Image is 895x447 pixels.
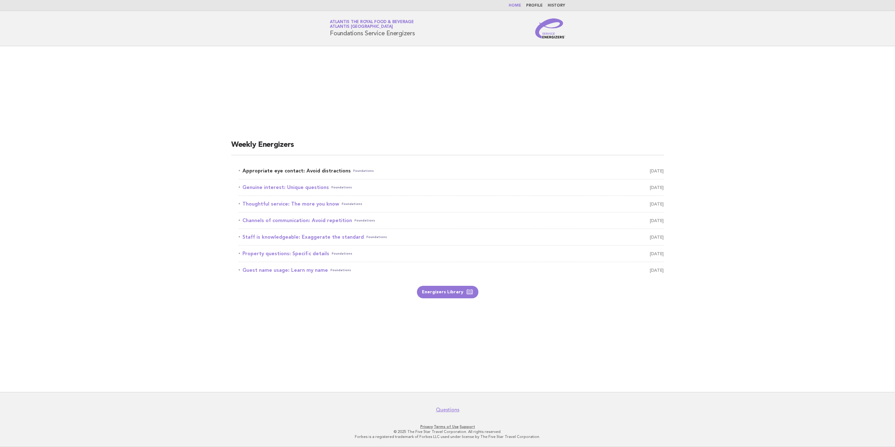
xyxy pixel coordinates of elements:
p: Forbes is a registered trademark of Forbes LLC used under license by The Five Star Travel Corpora... [257,434,638,439]
span: Foundations [332,249,352,258]
a: Channels of communication: Avoid repetitionFoundations [DATE] [239,216,664,225]
p: · · [257,424,638,429]
span: [DATE] [650,266,664,275]
a: Genuine interest: Unique questionsFoundations [DATE] [239,183,664,192]
a: Guest name usage: Learn my nameFoundations [DATE] [239,266,664,275]
p: © 2025 The Five Star Travel Corporation. All rights reserved. [257,429,638,434]
span: [DATE] [650,183,664,192]
span: Foundations [342,200,362,208]
a: Terms of Use [434,425,459,429]
span: Foundations [330,266,351,275]
span: [DATE] [650,216,664,225]
a: Privacy [420,425,433,429]
a: Property questions: Specific detailsFoundations [DATE] [239,249,664,258]
a: Energizers Library [417,286,478,298]
span: [DATE] [650,233,664,241]
a: Support [460,425,475,429]
span: Foundations [353,166,374,175]
span: Foundations [331,183,352,192]
img: Service Energizers [535,18,565,38]
span: Foundations [366,233,387,241]
a: Home [509,4,521,7]
a: Staff is knowledgeable: Exaggerate the standardFoundations [DATE] [239,233,664,241]
a: History [548,4,565,7]
span: [DATE] [650,200,664,208]
h1: Foundations Service Energizers [330,20,415,37]
span: Atlantis [GEOGRAPHIC_DATA] [330,25,393,29]
h2: Weekly Energizers [231,140,664,155]
a: Atlantis the Royal Food & BeverageAtlantis [GEOGRAPHIC_DATA] [330,20,414,29]
a: Thoughtful service: The more you knowFoundations [DATE] [239,200,664,208]
span: Foundations [355,216,375,225]
a: Profile [526,4,543,7]
span: [DATE] [650,249,664,258]
span: [DATE] [650,166,664,175]
a: Appropriate eye contact: Avoid distractionsFoundations [DATE] [239,166,664,175]
a: Questions [436,407,459,413]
